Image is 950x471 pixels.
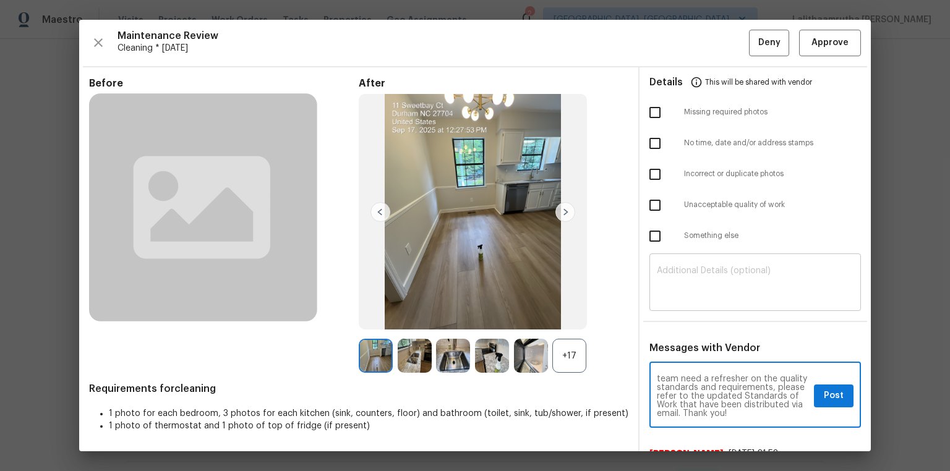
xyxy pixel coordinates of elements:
[109,420,628,432] li: 1 photo of thermostat and 1 photo of top of fridge (if present)
[657,375,809,418] textarea: Maintenance Audit Team: Hello! Unfortunately, this cleaning visit completed on [DATE] has been de...
[640,221,871,252] div: Something else
[359,77,628,90] span: After
[118,42,749,54] span: Cleaning * [DATE]
[684,169,861,179] span: Incorrect or duplicate photos
[684,200,861,210] span: Unacceptable quality of work
[640,190,871,221] div: Unacceptable quality of work
[649,67,683,97] span: Details
[555,202,575,222] img: right-chevron-button-url
[729,449,779,458] span: [DATE] 21:58
[814,384,854,407] button: Post
[824,388,844,404] span: Post
[799,30,861,56] button: Approve
[118,30,749,42] span: Maintenance Review
[684,107,861,117] span: Missing required photos
[552,339,586,373] div: +17
[640,159,871,190] div: Incorrect or duplicate photos
[89,77,359,90] span: Before
[749,30,789,56] button: Deny
[109,407,628,420] li: 1 photo for each bedroom, 3 photos for each kitchen (sink, counters, floor) and bathroom (toilet,...
[811,35,849,51] span: Approve
[640,128,871,159] div: No time, date and/or address stamps
[640,97,871,128] div: Missing required photos
[684,231,861,241] span: Something else
[649,448,724,460] span: [PERSON_NAME]
[649,343,760,353] span: Messages with Vendor
[758,35,781,51] span: Deny
[684,138,861,148] span: No time, date and/or address stamps
[370,202,390,222] img: left-chevron-button-url
[705,67,812,97] span: This will be shared with vendor
[89,383,628,395] span: Requirements for cleaning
